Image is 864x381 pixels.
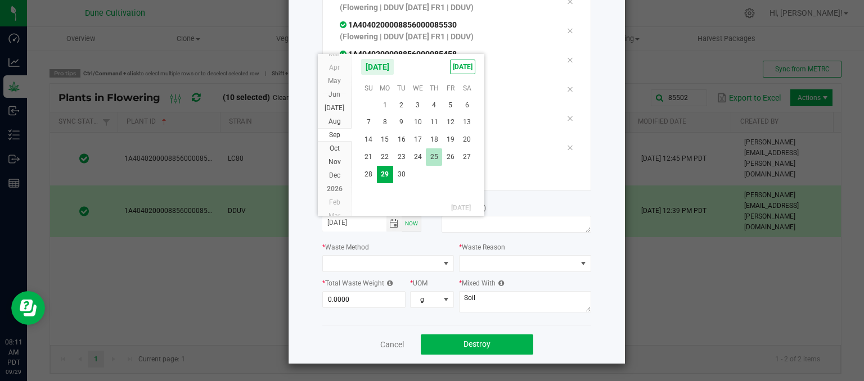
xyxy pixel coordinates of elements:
span: 22 [377,148,393,166]
td: Tuesday, September 16, 2025 [393,131,409,148]
th: Th [426,80,442,97]
td: Wednesday, September 3, 2025 [409,97,426,114]
td: Sunday, September 21, 2025 [361,148,377,166]
button: Destroy [421,334,533,355]
span: 1A4040200008856000085458 [340,49,457,58]
span: 7 [361,114,377,131]
span: 16 [393,131,409,148]
td: Thursday, September 18, 2025 [426,131,442,148]
span: 12 [442,114,458,131]
iframe: Resource center [11,291,45,325]
p: (Flowering | DDUV [DATE] FR1 | DDUV) [340,2,550,13]
span: 24 [409,148,426,166]
td: Monday, September 8, 2025 [377,114,393,131]
span: g [411,292,439,307]
span: Feb [329,198,340,206]
span: 13 [459,114,475,131]
span: 1A4040200008856000085530 [340,20,457,29]
span: Sep [329,131,340,139]
span: 2026 [327,185,343,193]
span: 19 [442,131,458,148]
span: 29 [377,166,393,183]
td: Tuesday, September 30, 2025 [393,166,409,183]
label: Total Waste Weight [322,278,393,288]
td: Sunday, September 28, 2025 [361,166,377,183]
label: Waste Method [322,242,369,252]
span: 4 [426,97,442,114]
span: Destroy [463,339,490,348]
span: 1 [377,97,393,114]
td: Monday, September 15, 2025 [377,131,393,148]
td: Tuesday, September 23, 2025 [393,148,409,166]
span: 30 [393,166,409,183]
span: Mar [328,50,340,58]
td: Thursday, September 11, 2025 [426,114,442,131]
th: Mo [377,80,393,97]
div: Remove tag [558,24,582,38]
span: [DATE] [450,60,475,74]
span: 5 [442,97,458,114]
td: Sunday, September 7, 2025 [361,114,377,131]
td: Tuesday, September 9, 2025 [393,114,409,131]
td: Saturday, September 27, 2025 [459,148,475,166]
td: Wednesday, September 10, 2025 [409,114,426,131]
span: 15 [377,131,393,148]
td: Friday, September 26, 2025 [442,148,458,166]
span: 14 [361,131,377,148]
td: Tuesday, September 2, 2025 [393,97,409,114]
span: Toggle calendar [386,216,403,232]
span: 3 [409,97,426,114]
td: Friday, September 12, 2025 [442,114,458,131]
span: In Sync [340,49,348,58]
span: Aug [328,117,341,125]
td: Monday, September 29, 2025 [377,166,393,183]
span: 17 [409,131,426,148]
span: 20 [459,131,475,148]
span: 21 [361,148,377,166]
span: 18 [426,131,442,148]
span: Oct [330,144,340,152]
a: Cancel [380,339,404,350]
span: 23 [393,148,409,166]
span: 9 [393,114,409,131]
td: Saturday, September 6, 2025 [459,97,475,114]
th: We [409,80,426,97]
span: [DATE] [325,104,344,112]
span: Jun [328,90,340,98]
span: Apr [329,63,340,71]
th: Tu [393,80,409,97]
span: 28 [361,166,377,183]
span: May [328,77,341,85]
span: 26 [442,148,458,166]
div: Remove tag [558,112,582,125]
th: [DATE] [361,199,475,216]
i: The total weight of all destroyed plants, will be averaged before syncing to METRC. [384,280,393,287]
td: Friday, September 5, 2025 [442,97,458,114]
span: Now [405,220,418,226]
td: Friday, September 19, 2025 [442,131,458,148]
td: Monday, September 22, 2025 [377,148,393,166]
span: [DATE] [361,58,394,75]
span: 25 [426,148,442,166]
span: 6 [459,97,475,114]
label: Waste Reason [459,242,505,252]
label: Mixed With [459,278,504,288]
span: 11 [426,114,442,131]
span: In Sync [340,20,348,29]
td: Monday, September 1, 2025 [377,97,393,114]
div: Remove tag [558,53,582,67]
td: Thursday, September 4, 2025 [426,97,442,114]
span: 2 [393,97,409,114]
td: Thursday, September 25, 2025 [426,148,442,166]
td: Wednesday, September 24, 2025 [409,148,426,166]
td: Wednesday, September 17, 2025 [409,131,426,148]
label: UOM [410,278,427,288]
th: Fr [442,80,458,97]
span: 10 [409,114,426,131]
span: Nov [328,158,341,166]
span: Mar [328,212,340,220]
td: Sunday, September 14, 2025 [361,131,377,148]
p: (Flowering | DDUV [DATE] FR1 | DDUV) [340,31,550,43]
th: Su [361,80,377,97]
span: 27 [459,148,475,166]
